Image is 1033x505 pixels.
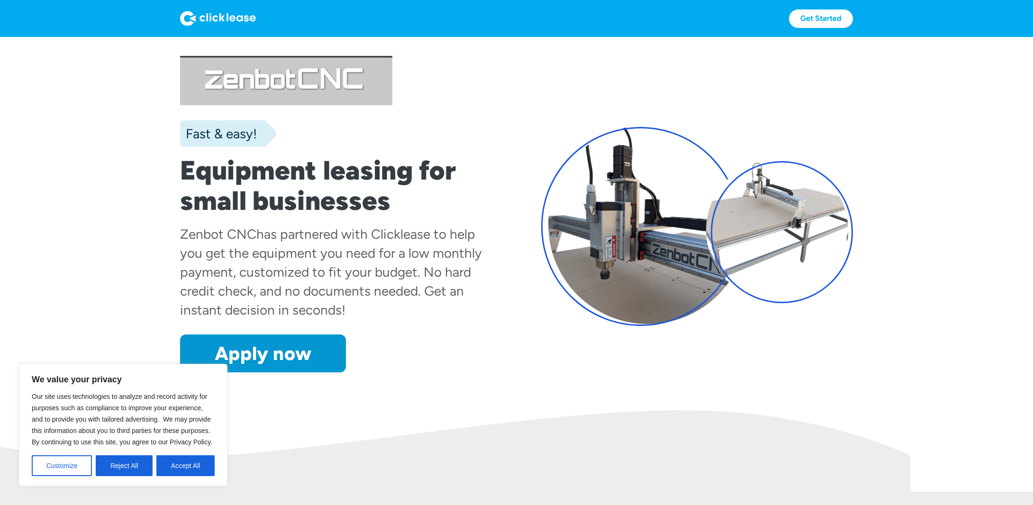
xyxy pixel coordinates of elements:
span: Our site uses technologies to analyze and record activity for purposes such as compliance to impr... [32,393,212,446]
button: Accept All [156,455,215,476]
h1: Equipment leasing for small businesses [180,155,492,216]
p: We value your privacy [32,374,215,385]
img: Logo [180,11,256,26]
a: Get Started [789,9,853,28]
button: Customize [32,455,92,476]
a: Apply now [180,334,346,372]
button: Reject All [96,455,153,476]
div: Fast & easy! [180,124,257,143]
div: has partnered with Clicklease to help you get the equipment you need for a low monthly payment, c... [180,226,482,318]
div: We value your privacy [19,364,227,486]
div: Zenbot CNC [180,226,256,242]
